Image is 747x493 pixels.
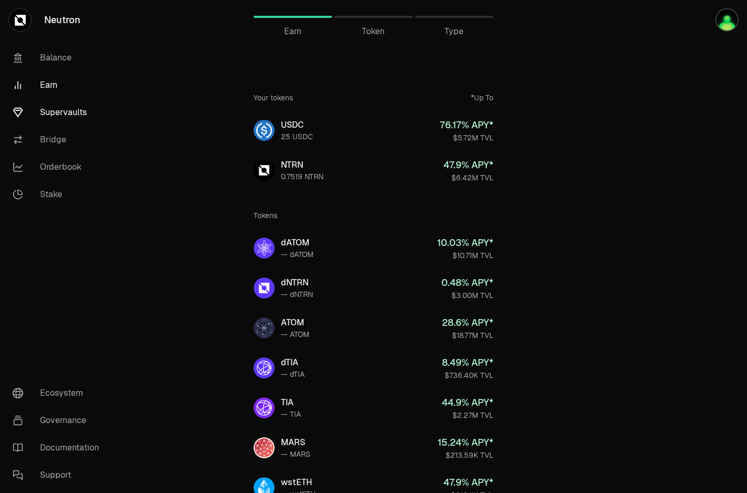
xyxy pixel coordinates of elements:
[442,355,493,370] div: 8.49 % APY*
[4,153,114,181] a: Orderbook
[443,475,493,490] div: 47.9 % APY*
[281,237,314,249] div: dATOM
[438,450,493,460] div: $213.59K TVL
[4,407,114,434] a: Governance
[281,159,324,171] div: NTRN
[281,249,314,260] div: — dATOM
[254,120,275,141] img: USDC
[443,172,493,183] div: $6.42M TVL
[245,111,502,149] a: USDCUSDC25 USDC76.17% APY*$5.72M TVL
[362,25,385,38] span: Token
[445,25,463,38] span: Type
[254,238,275,259] img: dATOM
[442,370,493,381] div: $736.40K TVL
[284,25,301,38] span: Earn
[245,349,502,387] a: dTIAdTIA— dTIA8.49% APY*$736.40K TVL
[245,229,502,267] a: dATOMdATOM— dATOM10.03% APY*$10.71M TVL
[254,4,332,29] a: Earn
[437,250,493,261] div: $10.71M TVL
[442,315,493,330] div: 28.6 % APY*
[254,397,275,418] img: TIA
[442,330,493,341] div: $18.77M TVL
[254,210,277,221] div: Tokens
[442,395,493,410] div: 44.9 % APY*
[281,329,309,340] div: — ATOM
[254,357,275,378] img: dTIA
[281,131,313,142] div: 25 USDC
[245,389,502,427] a: TIATIA— TIA44.9% APY*$2.27M TVL
[471,93,493,103] div: *Up To
[443,158,493,172] div: 47.9 % APY*
[281,356,305,369] div: dTIA
[4,71,114,99] a: Earn
[4,126,114,153] a: Bridge
[442,410,493,420] div: $2.27M TVL
[441,290,493,301] div: $3.00M TVL
[245,151,502,189] a: NTRNNTRN0.7519 NTRN47.9% APY*$6.42M TVL
[4,434,114,461] a: Documentation
[254,437,275,458] img: MARS
[437,235,493,250] div: 10.03 % APY*
[281,409,301,419] div: — TIA
[281,436,310,449] div: MARS
[254,278,275,299] img: dNTRN
[281,369,305,379] div: — dTIA
[4,181,114,208] a: Stake
[254,93,293,103] div: Your tokens
[254,317,275,338] img: ATOM
[4,99,114,126] a: Supervaults
[281,316,309,329] div: ATOM
[715,8,739,32] img: kol
[254,160,275,181] img: NTRN
[281,289,313,300] div: — dNTRN
[4,379,114,407] a: Ecosystem
[281,276,313,289] div: dNTRN
[281,396,301,409] div: TIA
[245,429,502,467] a: MARSMARS— MARS15.24% APY*$213.59K TVL
[440,132,493,143] div: $5.72M TVL
[438,435,493,450] div: 15.24 % APY*
[441,275,493,290] div: 0.48 % APY*
[281,449,310,459] div: — MARS
[281,119,313,131] div: USDC
[440,118,493,132] div: 76.17 % APY*
[281,476,316,489] div: wstETH
[4,44,114,71] a: Balance
[245,269,502,307] a: dNTRNdNTRN— dNTRN0.48% APY*$3.00M TVL
[245,309,502,347] a: ATOMATOM— ATOM28.6% APY*$18.77M TVL
[4,461,114,489] a: Support
[281,171,324,182] div: 0.7519 NTRN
